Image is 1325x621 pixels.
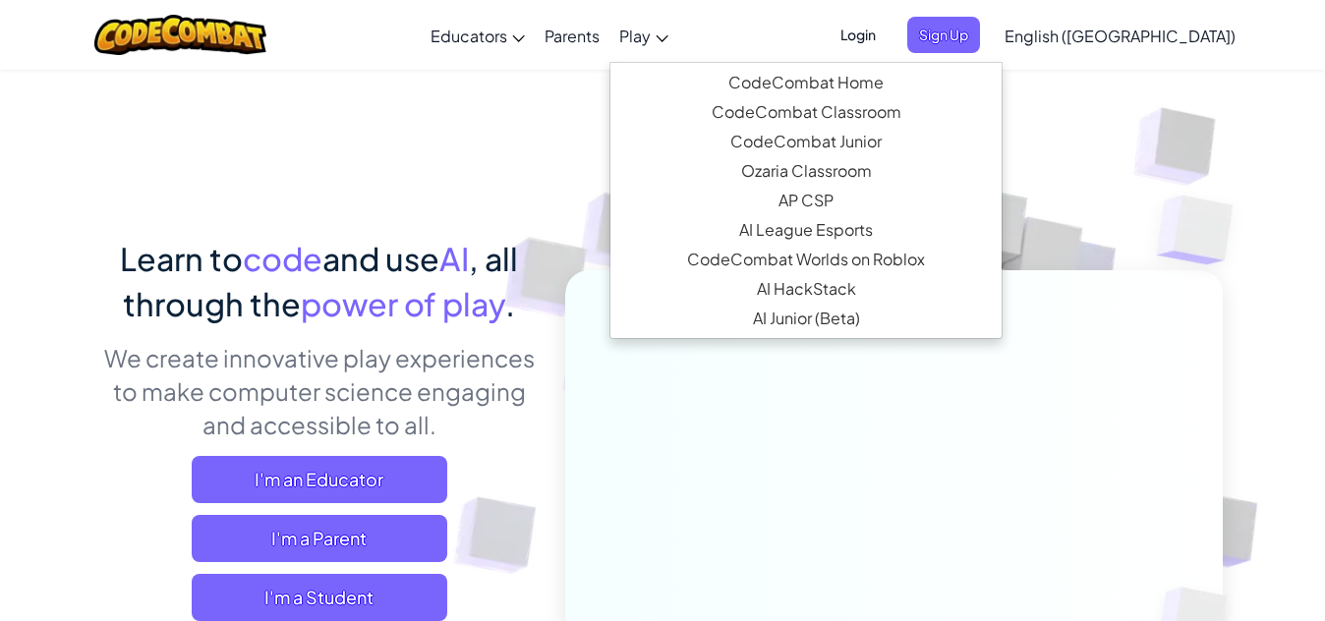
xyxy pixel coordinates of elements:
img: CodeCombat logo [94,15,266,55]
a: AI Junior (Beta)Introduces multimodal generative AI in a simple and intuitive platform designed s... [610,304,1002,333]
a: AI HackStackThe first generative AI companion tool specifically crafted for those new to AI with ... [610,274,1002,304]
a: Ozaria ClassroomAn enchanting narrative coding adventure that establishes the fundamentals of com... [610,156,1002,186]
a: AI League EsportsAn epic competitive coding esports platform that encourages creative programming... [610,215,1002,245]
span: power of play [301,284,505,323]
a: CodeCombat HomeWith access to all 530 levels and exclusive features like pets, premium only items... [610,68,1002,97]
a: Play [609,9,678,62]
a: CodeCombat Worlds on RobloxThis MMORPG teaches Lua coding and provides a real-world platform to c... [610,245,1002,274]
span: Play [619,26,651,46]
a: English ([GEOGRAPHIC_DATA]) [995,9,1245,62]
span: Learn to [120,239,243,278]
a: Educators [421,9,535,62]
span: English ([GEOGRAPHIC_DATA]) [1005,26,1236,46]
a: Parents [535,9,609,62]
button: Sign Up [907,17,980,53]
span: Educators [431,26,507,46]
p: We create innovative play experiences to make computer science engaging and accessible to all. [102,341,536,441]
a: I'm a Parent [192,515,447,562]
img: Overlap cubes [1118,147,1288,313]
a: CodeCombat JuniorOur flagship K-5 curriculum features a progression of learning levels that teach... [610,127,1002,156]
span: and use [322,239,439,278]
button: Login [829,17,888,53]
span: code [243,239,322,278]
a: AP CSPEndorsed by the College Board, our AP CSP curriculum provides game-based and turnkey tools ... [610,186,1002,215]
span: AI [439,239,469,278]
a: I'm an Educator [192,456,447,503]
button: I'm a Student [192,574,447,621]
a: CodeCombat Classroom [610,97,1002,127]
span: . [505,284,515,323]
